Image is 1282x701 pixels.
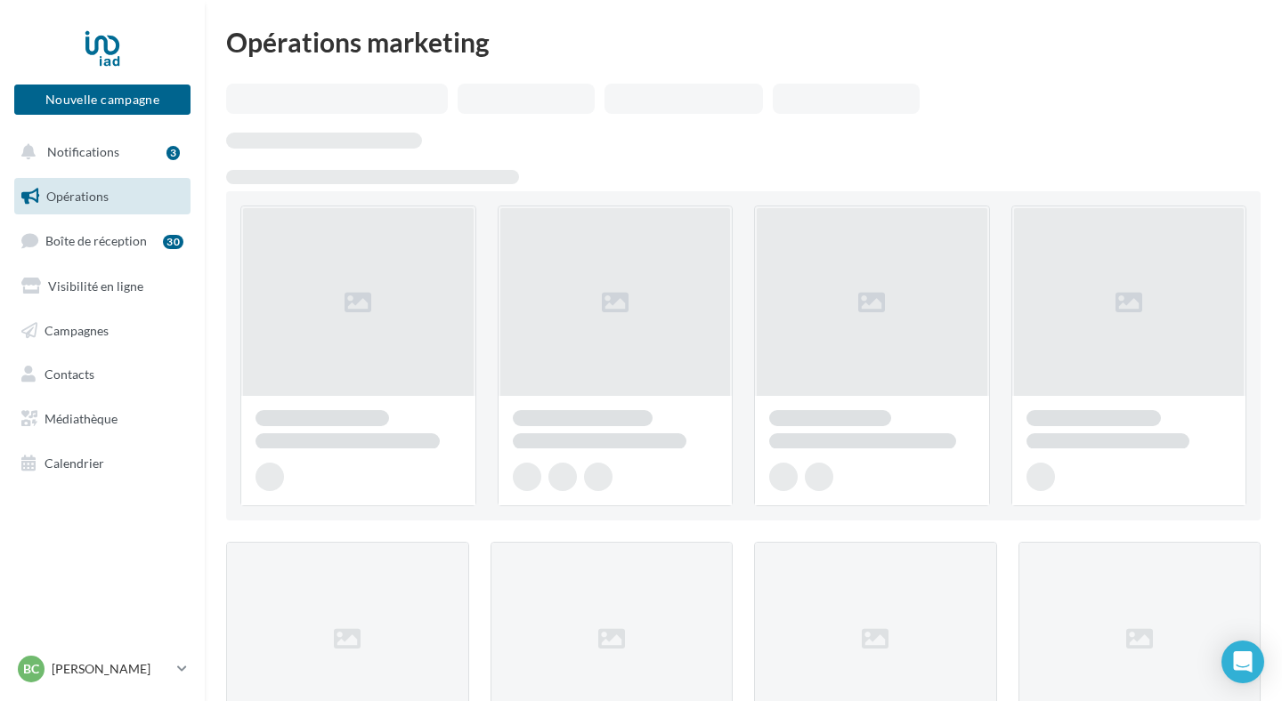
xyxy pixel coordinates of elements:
span: Opérations [46,189,109,204]
button: Nouvelle campagne [14,85,191,115]
button: Notifications 3 [11,133,187,171]
span: Contacts [45,367,94,382]
span: Visibilité en ligne [48,278,143,294]
p: [PERSON_NAME] [52,660,170,678]
div: 30 [163,235,183,249]
div: Open Intercom Messenger [1221,641,1264,683]
a: Médiathèque [11,400,194,438]
div: Opérations marketing [226,28,1261,55]
span: Calendrier [45,455,104,471]
a: Visibilité en ligne [11,268,194,305]
a: Contacts [11,356,194,393]
a: Calendrier [11,445,194,482]
a: BC [PERSON_NAME] [14,652,191,686]
a: Opérations [11,178,194,215]
span: Boîte de réception [45,233,147,248]
span: Médiathèque [45,411,118,426]
a: Campagnes [11,312,194,350]
span: BC [23,660,39,678]
span: Campagnes [45,322,109,337]
div: 3 [166,146,180,160]
a: Boîte de réception30 [11,222,194,260]
span: Notifications [47,144,119,159]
